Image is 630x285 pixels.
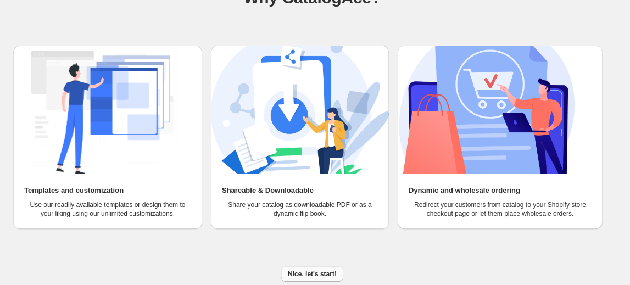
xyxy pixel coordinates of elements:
span: Nice, let's start! [288,270,337,278]
p: Use our readily available templates or design them to your liking using our unlimited customizati... [24,200,191,218]
h2: Shareable & Downloadable [222,185,314,196]
p: Redirect your customers from catalog to your Shopify store checkout page or let them place wholes... [409,200,592,218]
p: Share your catalog as downloadable PDF or as a dynamic flip book. [222,200,378,218]
img: Shareable & Downloadable [211,46,389,174]
h2: Dynamic and wholesale ordering [409,185,520,196]
h2: Templates and customization [24,185,124,196]
img: Templates and customization [13,46,191,174]
button: Nice, let's start! [281,266,343,282]
img: Dynamic and wholesale ordering [398,46,576,174]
